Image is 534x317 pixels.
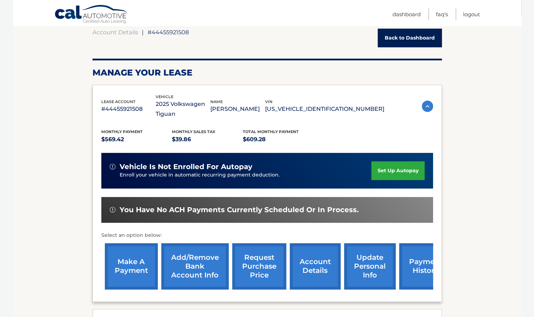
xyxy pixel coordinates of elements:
[101,134,172,144] p: $569.42
[120,162,252,171] span: vehicle is not enrolled for autopay
[120,171,372,179] p: Enroll your vehicle in automatic recurring payment deduction.
[399,243,452,289] a: payment history
[371,161,424,180] a: set up autopay
[290,243,341,289] a: account details
[92,29,138,36] a: Account Details
[463,8,480,20] a: Logout
[422,101,433,112] img: accordion-active.svg
[210,99,223,104] span: name
[101,231,433,240] p: Select an option below:
[101,104,156,114] p: #44455921508
[156,94,173,99] span: vehicle
[172,129,215,134] span: Monthly sales Tax
[265,104,384,114] p: [US_VEHICLE_IDENTIFICATION_NUMBER]
[105,243,158,289] a: make a payment
[344,243,396,289] a: update personal info
[92,67,442,78] h2: Manage Your Lease
[265,99,272,104] span: vin
[101,99,136,104] span: lease account
[243,129,299,134] span: Total Monthly Payment
[243,134,314,144] p: $609.28
[172,134,243,144] p: $39.86
[161,243,229,289] a: Add/Remove bank account info
[436,8,448,20] a: FAQ's
[378,29,442,47] a: Back to Dashboard
[232,243,286,289] a: request purchase price
[120,205,359,214] span: You have no ACH payments currently scheduled or in process.
[392,8,421,20] a: Dashboard
[148,29,189,36] span: #44455921508
[156,99,210,119] p: 2025 Volkswagen Tiguan
[210,104,265,114] p: [PERSON_NAME]
[110,164,115,169] img: alert-white.svg
[110,207,115,213] img: alert-white.svg
[54,5,128,25] a: Cal Automotive
[101,129,143,134] span: Monthly Payment
[142,29,144,36] span: |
